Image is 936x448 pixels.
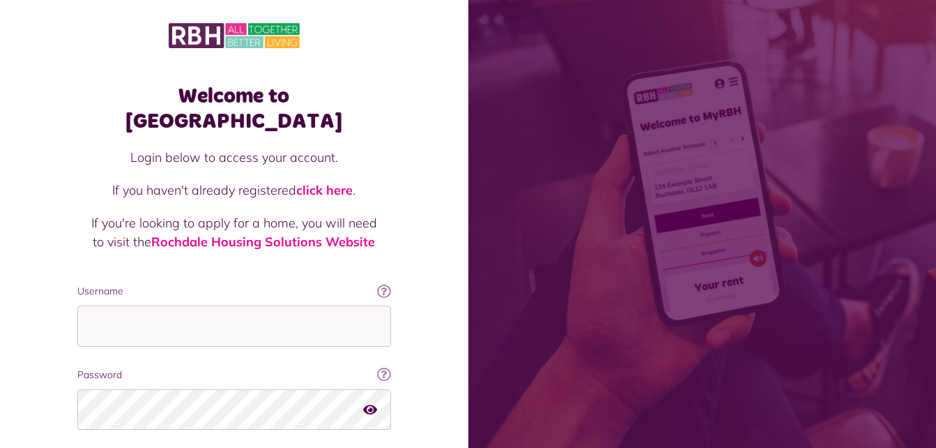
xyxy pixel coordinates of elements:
h1: Welcome to [GEOGRAPHIC_DATA] [77,84,391,134]
label: Username [77,284,391,299]
a: click here [296,182,353,198]
p: If you haven't already registered . [91,181,377,200]
label: Password [77,368,391,382]
p: If you're looking to apply for a home, you will need to visit the [91,214,377,251]
a: Rochdale Housing Solutions Website [151,234,375,250]
img: MyRBH [169,21,300,50]
p: Login below to access your account. [91,148,377,167]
